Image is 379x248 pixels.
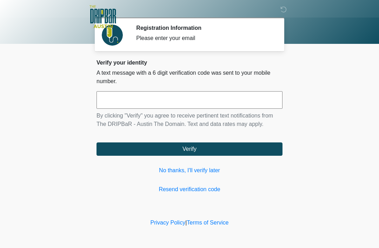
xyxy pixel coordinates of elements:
h2: Verify your identity [97,59,282,66]
a: | [185,220,187,226]
p: By clicking "Verify" you agree to receive pertinent text notifications from The DRIPBaR - Austin ... [97,112,282,128]
button: Verify [97,142,282,156]
img: The DRIPBaR - Austin The Domain Logo [89,5,116,28]
img: Agent Avatar [102,25,123,46]
p: A text message with a 6 digit verification code was sent to your mobile number. [97,69,282,86]
a: Privacy Policy [151,220,186,226]
a: No thanks, I'll verify later [97,166,282,175]
a: Resend verification code [97,185,282,194]
a: Terms of Service [187,220,228,226]
div: Please enter your email [136,34,272,42]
